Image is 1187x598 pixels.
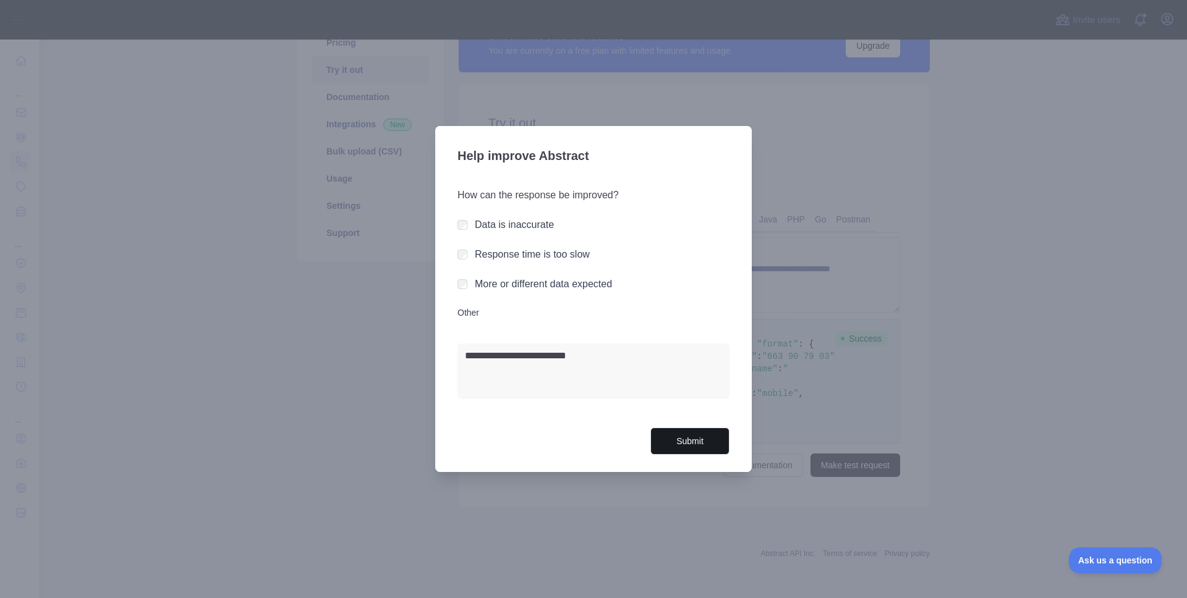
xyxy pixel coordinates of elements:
[650,427,730,455] button: Submit
[475,279,612,289] label: More or different data expected
[475,249,590,259] label: Response time is too slow
[1069,547,1162,573] iframe: Toggle Customer Support
[457,188,730,203] h3: How can the response be improved?
[457,141,730,173] h3: Help improve Abstract
[457,306,730,319] label: Other
[475,219,554,230] label: Data is inaccurate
